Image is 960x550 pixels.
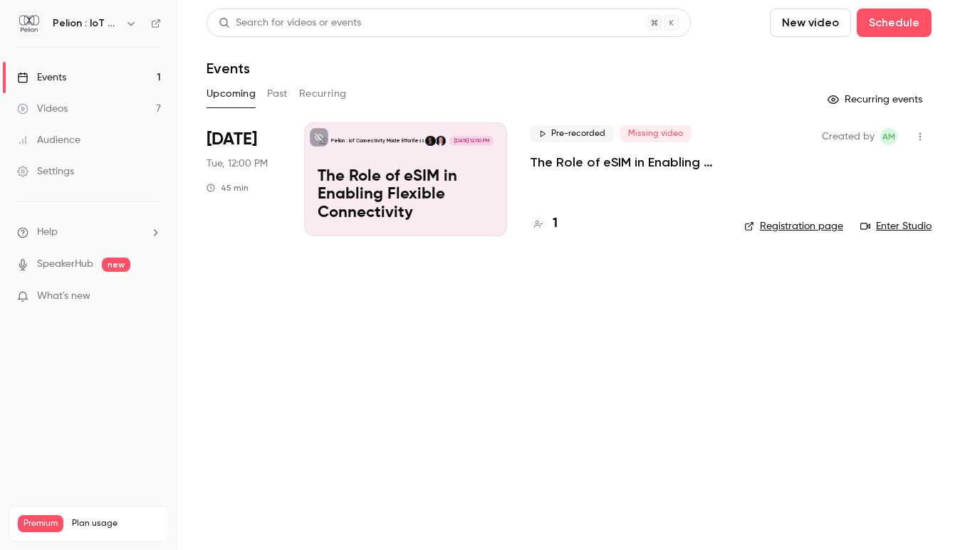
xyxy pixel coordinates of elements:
div: Search for videos or events [219,16,361,31]
div: Settings [17,164,74,179]
a: The Role of eSIM in Enabling Flexible Connectivity Pelion : IoT Connectivity Made EffortlessNiall... [304,122,507,236]
div: Audience [17,133,80,147]
iframe: Noticeable Trigger [144,290,161,303]
p: Pelion : IoT Connectivity Made Effortless [331,137,424,144]
img: Niall Strachan [436,136,446,146]
li: help-dropdown-opener [17,225,161,240]
p: The Role of eSIM in Enabling Flexible Connectivity [318,168,494,223]
span: Pre-recorded [530,125,614,142]
button: Recurring events [821,88,932,111]
a: Registration page [744,219,843,233]
button: Past [267,83,288,105]
a: Enter Studio [860,219,932,233]
button: Schedule [857,9,932,37]
span: new [102,258,130,272]
h6: Pelion : IoT Connectivity Made Effortless [53,16,120,31]
span: Anna Murdoch [880,128,897,145]
span: [DATE] 12:00 PM [449,136,493,146]
span: Created by [822,128,875,145]
span: What's new [37,289,90,304]
button: Recurring [299,83,347,105]
h1: Events [207,60,250,77]
span: Tue, 12:00 PM [207,157,268,171]
a: The Role of eSIM in Enabling Flexible Connectivity [530,154,721,171]
span: Help [37,225,58,240]
span: Premium [18,515,63,532]
span: [DATE] [207,128,257,151]
span: AM [882,128,895,145]
span: Plan usage [72,518,160,529]
a: 1 [530,214,558,233]
a: SpeakerHub [37,257,93,272]
img: Fredrik Stålbrand [425,136,435,146]
div: Videos [17,102,68,116]
button: New video [770,9,851,37]
div: 45 min [207,182,249,194]
div: Oct 7 Tue, 11:00 AM (Europe/London) [207,122,281,236]
button: Upcoming [207,83,256,105]
img: Pelion : IoT Connectivity Made Effortless [18,12,41,35]
span: Missing video [620,125,692,142]
h4: 1 [553,214,558,233]
div: Events [17,70,66,85]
